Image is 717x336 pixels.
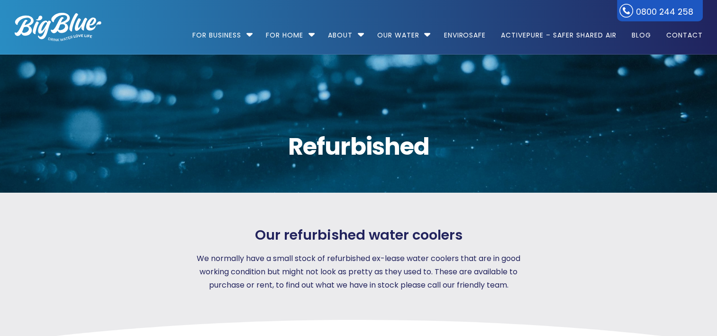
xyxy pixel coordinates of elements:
span: Refurbished [15,135,703,159]
img: logo [15,13,101,41]
span: Our refurbished water coolers [255,227,463,243]
iframe: Chatbot [654,273,704,323]
p: We normally have a small stock of refurbished ex-lease water coolers that are in good working con... [191,252,526,292]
